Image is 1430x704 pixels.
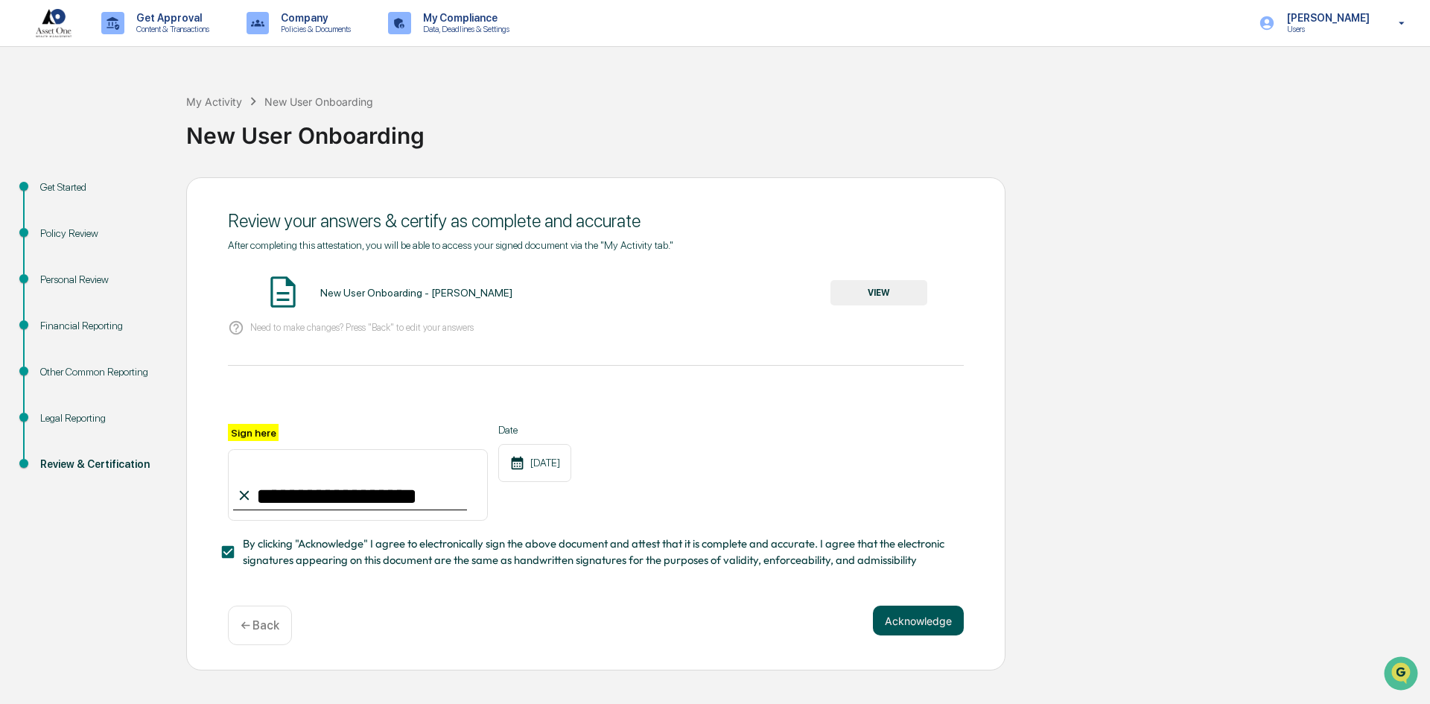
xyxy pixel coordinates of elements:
[411,12,517,24] p: My Compliance
[9,182,102,209] a: 🖐️Preclearance
[51,114,244,129] div: Start new chat
[102,182,191,209] a: 🗄️Attestations
[269,12,358,24] p: Company
[186,95,242,108] div: My Activity
[15,189,27,201] div: 🖐️
[253,118,271,136] button: Start new chat
[1275,24,1377,34] p: Users
[873,606,964,635] button: Acknowledge
[228,424,279,441] label: Sign here
[123,188,185,203] span: Attestations
[15,218,27,229] div: 🔎
[40,272,162,288] div: Personal Review
[124,12,217,24] p: Get Approval
[498,444,571,482] div: [DATE]
[15,114,42,141] img: 1746055101610-c473b297-6a78-478c-a979-82029cc54cd1
[40,364,162,380] div: Other Common Reporting
[30,216,94,231] span: Data Lookup
[40,318,162,334] div: Financial Reporting
[40,180,162,195] div: Get Started
[36,9,71,37] img: logo
[124,24,217,34] p: Content & Transactions
[498,424,571,436] label: Date
[264,273,302,311] img: Document Icon
[9,210,100,237] a: 🔎Data Lookup
[40,457,162,472] div: Review & Certification
[105,252,180,264] a: Powered byPylon
[108,189,120,201] div: 🗄️
[15,31,271,55] p: How can we help?
[830,280,927,305] button: VIEW
[320,287,512,299] div: New User Onboarding - [PERSON_NAME]
[148,253,180,264] span: Pylon
[40,226,162,241] div: Policy Review
[228,239,673,251] span: After completing this attestation, you will be able to access your signed document via the "My Ac...
[1275,12,1377,24] p: [PERSON_NAME]
[241,618,279,632] p: ← Back
[186,110,1423,149] div: New User Onboarding
[1382,655,1423,695] iframe: Open customer support
[30,188,96,203] span: Preclearance
[411,24,517,34] p: Data, Deadlines & Settings
[264,95,373,108] div: New User Onboarding
[243,536,952,569] span: By clicking "Acknowledge" I agree to electronically sign the above document and attest that it is...
[40,410,162,426] div: Legal Reporting
[250,322,474,333] p: Need to make changes? Press "Back" to edit your answers
[269,24,358,34] p: Policies & Documents
[51,129,188,141] div: We're available if you need us!
[228,210,964,232] div: Review your answers & certify as complete and accurate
